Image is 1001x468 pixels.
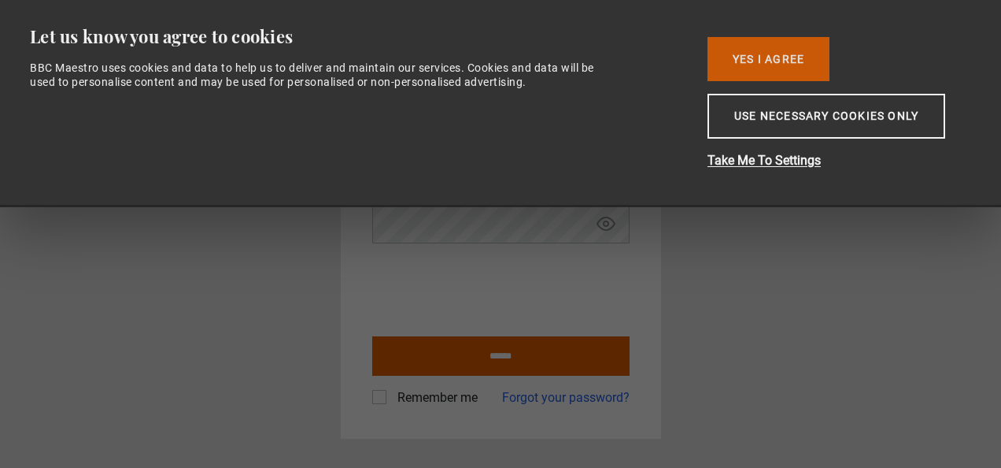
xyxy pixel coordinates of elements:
div: Let us know you agree to cookies [30,25,683,48]
div: BBC Maestro uses cookies and data to help us to deliver and maintain our services. Cookies and da... [30,61,618,89]
button: Show password [593,210,619,237]
a: Forgot your password? [502,388,630,407]
iframe: reCAPTCHA [372,256,611,318]
button: Yes I Agree [707,37,829,81]
label: Remember me [391,388,478,407]
button: Take Me To Settings [707,151,959,170]
button: Use necessary cookies only [707,94,945,139]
